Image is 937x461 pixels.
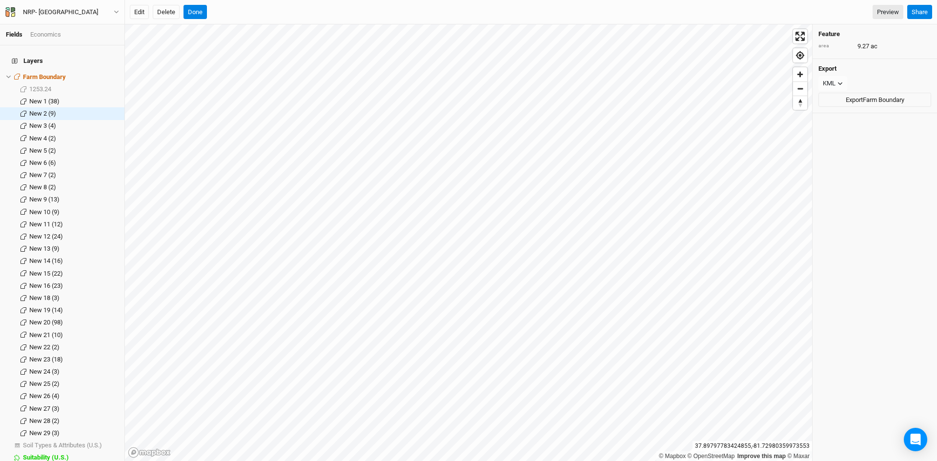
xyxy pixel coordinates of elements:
[29,319,119,326] div: New 20 (98)
[29,208,60,216] span: New 10 (9)
[29,208,119,216] div: New 10 (9)
[818,42,931,51] div: 9.27
[29,306,63,314] span: New 19 (14)
[29,356,63,363] span: New 23 (18)
[29,85,51,93] span: 1253.24
[29,245,60,252] span: New 13 (9)
[904,428,927,451] div: Open Intercom Messenger
[29,135,119,142] div: New 4 (2)
[29,429,119,437] div: New 29 (3)
[29,257,119,265] div: New 14 (16)
[29,380,119,388] div: New 25 (2)
[29,368,119,376] div: New 24 (3)
[23,441,119,449] div: Soil Types & Attributes (U.S.)
[871,42,877,51] span: ac
[793,29,807,43] button: Enter fullscreen
[23,454,69,461] span: Suitability (U.S.)
[29,110,56,117] span: New 2 (9)
[793,48,807,62] button: Find my location
[29,196,119,203] div: New 9 (13)
[5,7,120,18] button: NRP- [GEOGRAPHIC_DATA]
[29,368,60,375] span: New 24 (3)
[29,98,119,105] div: New 1 (38)
[29,270,63,277] span: New 15 (22)
[29,233,119,241] div: New 12 (24)
[29,294,60,301] span: New 18 (3)
[29,171,56,179] span: New 7 (2)
[29,392,119,400] div: New 26 (4)
[787,453,810,460] a: Maxar
[23,441,102,449] span: Soil Types & Attributes (U.S.)
[29,171,119,179] div: New 7 (2)
[29,122,119,130] div: New 3 (4)
[823,79,835,88] div: KML
[23,73,66,80] span: Farm Boundary
[793,96,807,110] button: Reset bearing to north
[29,159,56,166] span: New 6 (6)
[6,51,119,71] h4: Layers
[29,147,56,154] span: New 5 (2)
[23,7,98,17] div: NRP- Phase 2 Colony Bay
[29,135,56,142] span: New 4 (2)
[29,147,119,155] div: New 5 (2)
[793,82,807,96] span: Zoom out
[29,270,119,278] div: New 15 (22)
[29,98,60,105] span: New 1 (38)
[29,417,119,425] div: New 28 (2)
[818,65,931,73] h4: Export
[29,245,119,253] div: New 13 (9)
[6,31,22,38] a: Fields
[29,331,119,339] div: New 21 (10)
[29,196,60,203] span: New 9 (13)
[818,93,931,107] button: ExportFarm Boundary
[29,429,60,437] span: New 29 (3)
[30,30,61,39] div: Economics
[29,417,60,424] span: New 28 (2)
[29,405,60,412] span: New 27 (3)
[29,392,60,400] span: New 26 (4)
[29,122,56,129] span: New 3 (4)
[659,453,686,460] a: Mapbox
[29,257,63,264] span: New 14 (16)
[793,81,807,96] button: Zoom out
[29,306,119,314] div: New 19 (14)
[153,5,180,20] button: Delete
[29,282,119,290] div: New 16 (23)
[29,110,119,118] div: New 2 (9)
[128,447,171,458] a: Mapbox logo
[23,73,119,81] div: Farm Boundary
[23,7,98,17] div: NRP- [GEOGRAPHIC_DATA]
[29,220,119,228] div: New 11 (12)
[125,24,812,461] canvas: Map
[737,453,786,460] a: Improve this map
[29,405,119,413] div: New 27 (3)
[693,441,812,451] div: 37.89797783424855 , -81.72980359973553
[183,5,207,20] button: Done
[29,159,119,167] div: New 6 (6)
[29,331,63,339] span: New 21 (10)
[29,294,119,302] div: New 18 (3)
[873,5,903,20] a: Preview
[818,30,931,38] h4: Feature
[29,183,56,191] span: New 8 (2)
[29,319,63,326] span: New 20 (98)
[29,183,119,191] div: New 8 (2)
[29,220,63,228] span: New 11 (12)
[130,5,149,20] button: Edit
[29,380,60,387] span: New 25 (2)
[29,343,119,351] div: New 22 (2)
[818,42,853,50] div: area
[818,76,847,91] button: KML
[29,85,119,93] div: 1253.24
[29,343,60,351] span: New 22 (2)
[29,233,63,240] span: New 12 (24)
[688,453,735,460] a: OpenStreetMap
[907,5,932,20] button: Share
[793,67,807,81] button: Zoom in
[29,282,63,289] span: New 16 (23)
[29,356,119,363] div: New 23 (18)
